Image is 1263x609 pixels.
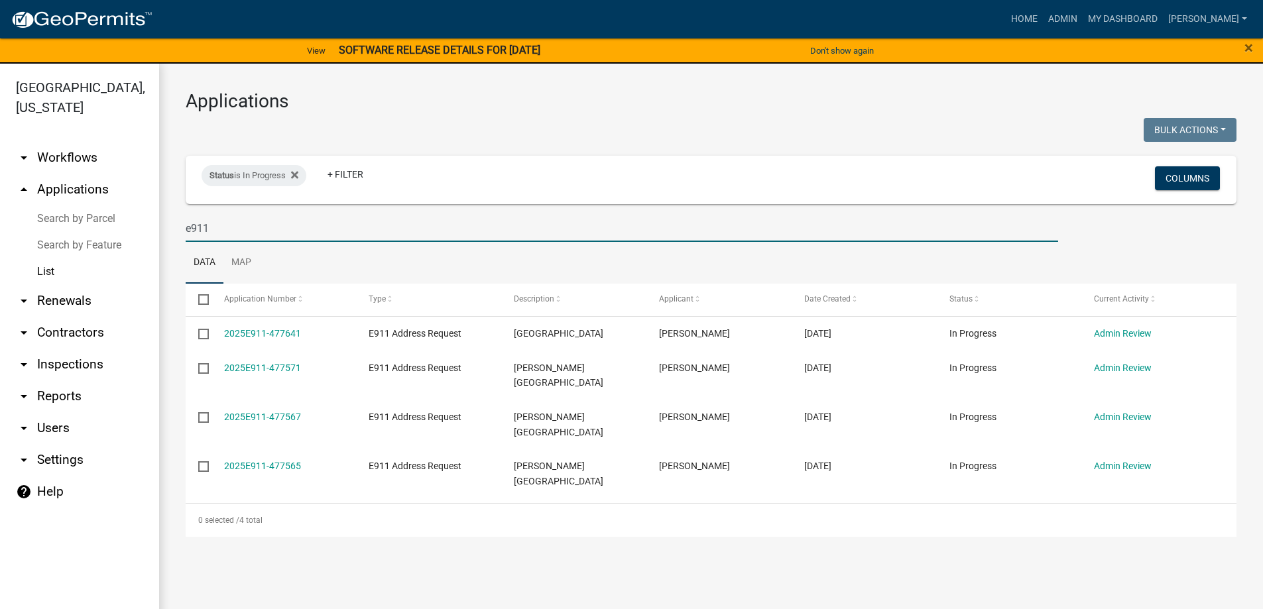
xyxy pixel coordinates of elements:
[223,242,259,284] a: Map
[949,412,996,422] span: In Progress
[646,284,792,315] datatable-header-cell: Applicant
[501,284,646,315] datatable-header-cell: Description
[1244,40,1253,56] button: Close
[16,357,32,372] i: arrow_drop_down
[317,162,374,186] a: + Filter
[16,150,32,166] i: arrow_drop_down
[804,412,831,422] span: 09/12/2025
[659,328,730,339] span: Raymond Dickey
[369,461,461,471] span: E911 Address Request
[659,461,730,471] span: Jeremy Bryant
[16,484,32,500] i: help
[369,328,461,339] span: E911 Address Request
[224,294,296,304] span: Application Number
[1244,38,1253,57] span: ×
[514,328,603,339] span: OAK GROVE CHURCH RD
[804,362,831,373] span: 09/12/2025
[949,328,996,339] span: In Progress
[949,362,996,373] span: In Progress
[224,328,301,339] a: 2025E911-477641
[369,412,461,422] span: E911 Address Request
[186,504,1236,537] div: 4 total
[369,362,461,373] span: E911 Address Request
[369,294,386,304] span: Type
[792,284,937,315] datatable-header-cell: Date Created
[659,362,730,373] span: Jeremy Bryant
[16,452,32,468] i: arrow_drop_down
[804,328,831,339] span: 09/12/2025
[659,412,730,422] span: Jeremy Bryant
[339,44,540,56] strong: SOFTWARE RELEASE DETAILS FOR [DATE]
[1094,294,1149,304] span: Current Activity
[16,293,32,309] i: arrow_drop_down
[16,325,32,341] i: arrow_drop_down
[224,362,301,373] a: 2025E911-477571
[302,40,331,62] a: View
[514,412,603,437] span: MARSHALL MILL RD
[1094,461,1152,471] a: Admin Review
[804,461,831,471] span: 09/12/2025
[1163,7,1252,32] a: [PERSON_NAME]
[16,182,32,197] i: arrow_drop_up
[211,284,356,315] datatable-header-cell: Application Number
[514,294,554,304] span: Description
[1144,118,1236,142] button: Bulk Actions
[186,215,1058,242] input: Search for applications
[1094,328,1152,339] a: Admin Review
[224,412,301,422] a: 2025E911-477567
[936,284,1081,315] datatable-header-cell: Status
[186,284,211,315] datatable-header-cell: Select
[1094,362,1152,373] a: Admin Review
[949,461,996,471] span: In Progress
[1155,166,1220,190] button: Columns
[210,170,234,180] span: Status
[1006,7,1043,32] a: Home
[202,165,306,186] div: is In Progress
[224,461,301,471] a: 2025E911-477565
[1083,7,1163,32] a: My Dashboard
[949,294,973,304] span: Status
[1094,412,1152,422] a: Admin Review
[1043,7,1083,32] a: Admin
[198,516,239,525] span: 0 selected /
[186,242,223,284] a: Data
[16,420,32,436] i: arrow_drop_down
[1081,284,1227,315] datatable-header-cell: Current Activity
[16,388,32,404] i: arrow_drop_down
[514,362,603,388] span: MARSHALL MILL RD
[356,284,501,315] datatable-header-cell: Type
[805,40,879,62] button: Don't show again
[514,461,603,486] span: MARSHALL MILL RD
[804,294,851,304] span: Date Created
[659,294,693,304] span: Applicant
[186,90,1236,113] h3: Applications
